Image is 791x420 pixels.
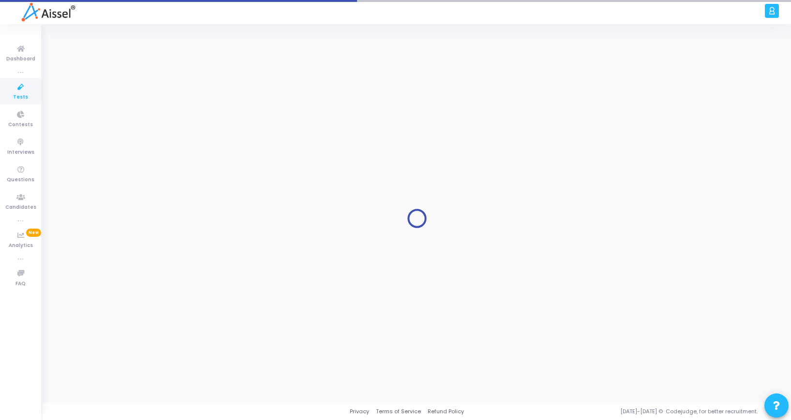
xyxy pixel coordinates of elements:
[21,2,75,22] img: logo
[464,407,779,416] div: [DATE]-[DATE] © Codejudge, for better recruitment.
[5,203,36,212] span: Candidates
[9,242,33,250] span: Analytics
[376,407,421,416] a: Terms of Service
[7,148,34,157] span: Interviews
[15,280,26,288] span: FAQ
[428,407,464,416] a: Refund Policy
[7,176,34,184] span: Questions
[350,407,369,416] a: Privacy
[26,229,41,237] span: New
[8,121,33,129] span: Contests
[6,55,35,63] span: Dashboard
[13,93,28,101] span: Tests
